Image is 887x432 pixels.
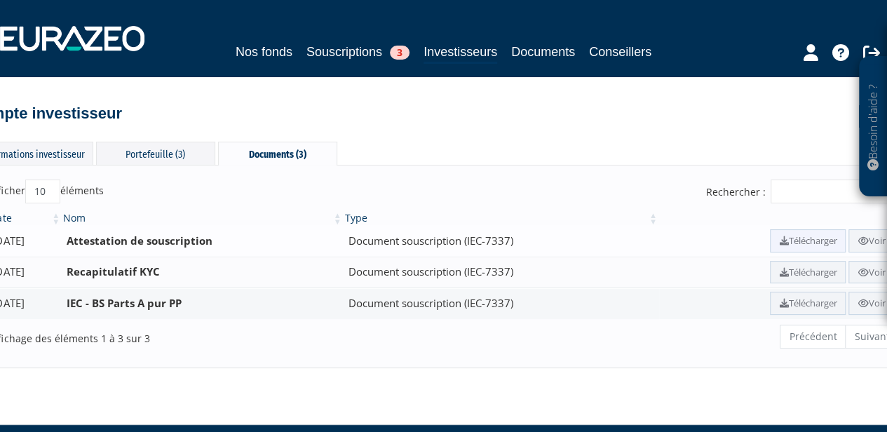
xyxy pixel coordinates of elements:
[344,211,659,225] th: Type: activer pour trier la colonne par ordre croissant
[390,46,409,60] span: 3
[67,296,182,310] b: IEC - BS Parts A pur PP
[770,261,846,284] a: Télécharger
[770,292,846,315] a: Télécharger
[62,211,343,225] th: Nom: activer pour trier la colonne par ordre croissant
[25,180,60,203] select: Afficheréléments
[67,264,160,278] b: Recapitulatif KYC
[306,42,409,62] a: Souscriptions3
[589,42,651,62] a: Conseillers
[96,142,215,165] div: Portefeuille (3)
[218,142,337,166] div: Documents (3)
[344,225,659,257] td: Document souscription (IEC-7337)
[344,257,659,288] td: Document souscription (IEC-7337)
[770,229,846,252] a: Télécharger
[67,234,212,248] b: Attestation de souscription
[236,42,292,62] a: Nos fonds
[865,64,881,190] p: Besoin d'aide ?
[344,288,659,319] td: Document souscription (IEC-7337)
[424,42,497,64] a: Investisseurs
[511,42,575,62] a: Documents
